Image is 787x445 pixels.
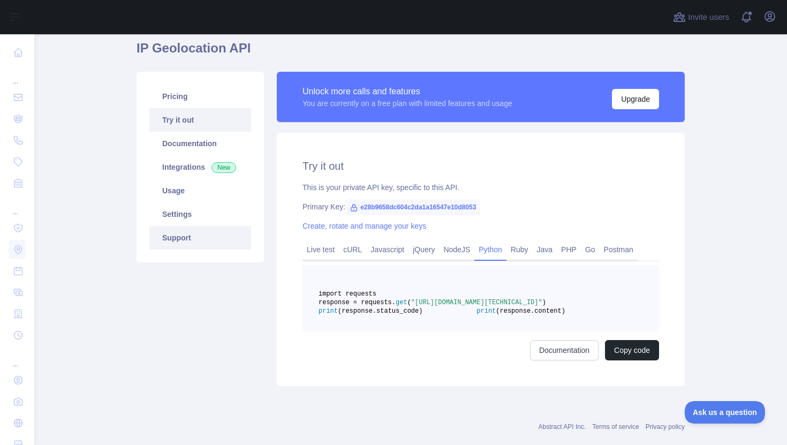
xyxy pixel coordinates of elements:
[671,9,731,26] button: Invite users
[319,307,338,315] span: print
[302,159,659,174] h2: Try it out
[474,241,506,258] a: Python
[612,89,659,109] button: Upgrade
[542,299,546,306] span: )
[149,108,251,132] a: Try it out
[688,11,729,24] span: Invite users
[530,340,599,360] a: Documentation
[9,347,26,368] div: ...
[149,202,251,226] a: Settings
[496,307,565,315] span: (response.content)
[605,340,659,360] button: Copy code
[407,299,411,306] span: (
[149,179,251,202] a: Usage
[302,201,659,212] div: Primary Key:
[149,226,251,250] a: Support
[646,423,685,431] a: Privacy policy
[557,241,581,258] a: PHP
[149,155,251,179] a: Integrations New
[685,401,766,424] iframe: Toggle Customer Support
[211,162,236,173] span: New
[302,182,659,193] div: This is your private API key, specific to this API.
[9,195,26,216] div: ...
[319,290,376,298] span: import requests
[339,241,366,258] a: cURL
[149,132,251,155] a: Documentation
[411,299,542,306] span: "[URL][DOMAIN_NAME][TECHNICAL_ID]"
[302,222,426,230] a: Create, rotate and manage your keys
[539,423,586,431] a: Abstract API Inc.
[396,299,407,306] span: get
[581,241,600,258] a: Go
[338,307,422,315] span: (response.status_code)
[366,241,408,258] a: Javascript
[600,241,638,258] a: Postman
[506,241,533,258] a: Ruby
[302,241,339,258] a: Live test
[137,40,685,65] h1: IP Geolocation API
[592,423,639,431] a: Terms of service
[149,85,251,108] a: Pricing
[439,241,474,258] a: NodeJS
[9,64,26,86] div: ...
[476,307,496,315] span: print
[408,241,439,258] a: jQuery
[319,299,396,306] span: response = requests.
[302,85,512,98] div: Unlock more calls and features
[533,241,557,258] a: Java
[345,199,480,215] span: e28b9658dc604c2da1a16547e10d8053
[302,98,512,109] div: You are currently on a free plan with limited features and usage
